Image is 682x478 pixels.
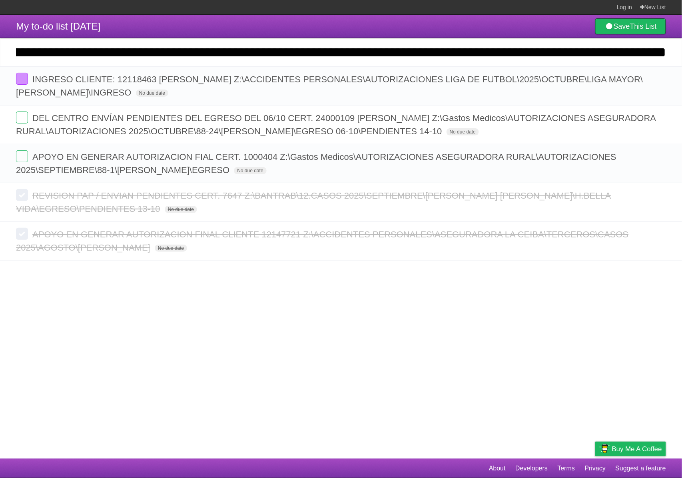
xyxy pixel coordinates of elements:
[16,228,28,240] label: Done
[16,112,28,123] label: Done
[595,442,666,456] a: Buy me a coffee
[165,206,197,213] span: No due date
[16,152,616,175] span: APOYO EN GENERAR AUTORIZACION FIAL CERT. 1000404 Z:\Gastos Medicos\AUTORIZACIONES ASEGURADORA RUR...
[489,461,506,476] a: About
[136,90,168,97] span: No due date
[16,21,101,32] span: My to-do list [DATE]
[630,22,657,30] b: This List
[16,189,28,201] label: Done
[558,461,575,476] a: Terms
[447,128,479,135] span: No due date
[612,442,662,456] span: Buy me a coffee
[515,461,548,476] a: Developers
[599,442,610,456] img: Buy me a coffee
[616,461,666,476] a: Suggest a feature
[155,245,187,252] span: No due date
[585,461,606,476] a: Privacy
[16,229,629,253] span: APOYO EN GENERAR AUTORIZACION FINAL CLIENTE 12147721 Z:\ACCIDENTES PERSONALES\ASEGURADORA LA CEIB...
[16,74,643,98] span: INGRESO CLIENTE: 12118463 [PERSON_NAME] Z:\ACCIDENTES PERSONALES\AUTORIZACIONES LIGA DE FUTBOL\20...
[16,73,28,85] label: Done
[595,18,666,34] a: SaveThis List
[16,191,611,214] span: REVISION PAP / ENVIAN PENDIENTES CERT. 7647 Z:\BANTRAB\12.CASOS 2025\SEPTIEMBRE\[PERSON_NAME] [PE...
[234,167,266,174] span: No due date
[16,150,28,162] label: Done
[16,113,656,136] span: DEL CENTRO ENVÍAN PENDIENTES DEL EGRESO DEL 06/10 CERT. 24000109 [PERSON_NAME] Z:\Gastos Medicos\...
